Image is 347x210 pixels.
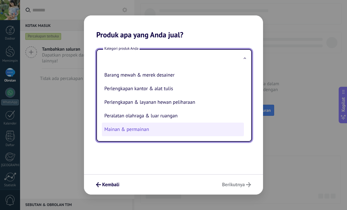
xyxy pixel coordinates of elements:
font: Perlengkapan kantor & alat tulis [104,86,173,92]
font: Barang mewah & merek desainer [104,72,174,78]
font: Mainan & permainan [104,126,149,132]
font: Perlengkapan & layanan hewan peliharaan [104,99,195,105]
font: Kategori produk Anda [104,46,138,51]
button: Kembali [93,179,122,190]
font: Kembali [102,182,119,188]
font: Produk apa yang Anda jual? [96,30,183,40]
font: Peralatan olahraga & luar ruangan [104,113,178,119]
